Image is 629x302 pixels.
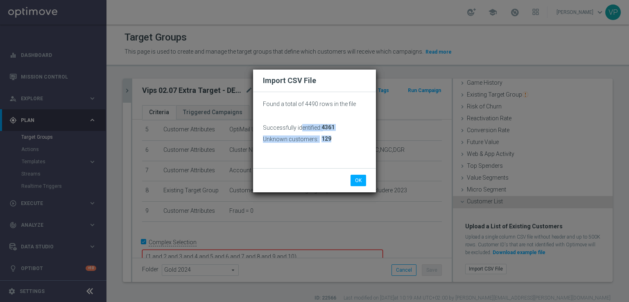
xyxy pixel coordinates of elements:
h3: Successfully identified: [263,124,321,131]
p: Found a total of 4490 rows in the file [263,100,366,108]
span: 4361 [321,124,335,131]
button: OK [351,175,366,186]
span: 129 [321,135,331,142]
h3: Unknown customers: [263,135,319,143]
h2: Import CSV File [263,76,366,86]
